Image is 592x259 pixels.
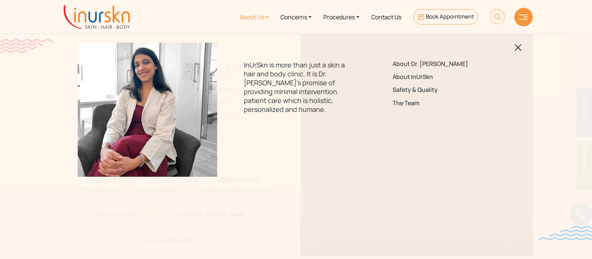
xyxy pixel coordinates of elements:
a: Safety & Quality [393,86,497,93]
a: About Us [234,3,275,31]
a: About Dr. [PERSON_NAME] [393,60,497,67]
p: InUrSkn is more than just a skin a hair and body clinic. It is Dr. [PERSON_NAME]'s promise of pro... [244,60,348,114]
a: The Team [393,100,497,107]
img: blackclosed [515,44,522,51]
img: menuabout [78,43,217,177]
a: Concerns [275,3,317,31]
img: hamLine.svg [519,14,528,20]
a: About InUrSkn [393,73,497,80]
img: inurskn-logo [64,5,130,29]
a: Procedures [317,3,365,31]
span: Book Appointment [426,13,474,20]
a: Contact Us [365,3,407,31]
a: Book Appointment [413,9,478,24]
img: HeaderSearch [490,9,505,24]
img: bluewave [539,226,592,240]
